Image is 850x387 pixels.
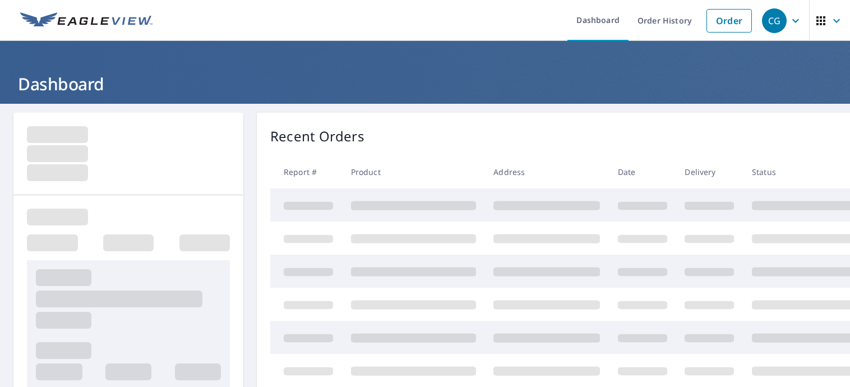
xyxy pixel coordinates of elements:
th: Address [484,155,609,188]
h1: Dashboard [13,72,837,95]
th: Product [342,155,485,188]
img: EV Logo [20,12,153,29]
th: Report # [270,155,342,188]
div: CG [762,8,787,33]
th: Date [609,155,676,188]
th: Delivery [676,155,743,188]
p: Recent Orders [270,126,364,146]
a: Order [706,9,752,33]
